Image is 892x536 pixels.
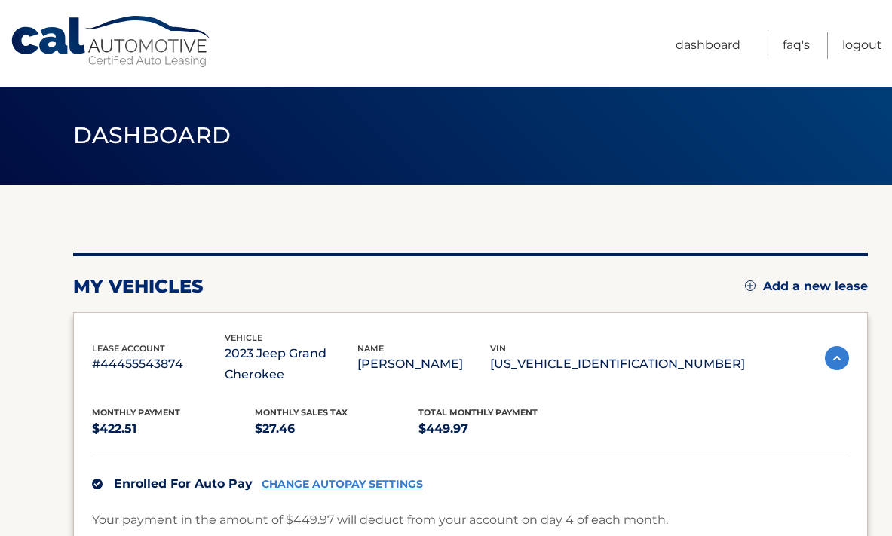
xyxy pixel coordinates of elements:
p: 2023 Jeep Grand Cherokee [225,343,357,385]
a: CHANGE AUTOPAY SETTINGS [262,478,423,491]
p: $27.46 [255,418,418,440]
img: accordion-active.svg [825,346,849,370]
a: Dashboard [676,32,740,59]
span: Monthly sales Tax [255,407,348,418]
span: Enrolled For Auto Pay [114,476,253,491]
a: FAQ's [783,32,810,59]
a: Add a new lease [745,279,868,294]
p: $422.51 [92,418,256,440]
p: $449.97 [418,418,582,440]
img: add.svg [745,280,756,291]
p: [PERSON_NAME] [357,354,490,375]
img: check.svg [92,479,103,489]
h2: my vehicles [73,275,204,298]
span: name [357,343,384,354]
span: Dashboard [73,121,231,149]
span: Total Monthly Payment [418,407,538,418]
span: vehicle [225,332,262,343]
span: vin [490,343,506,354]
span: Monthly Payment [92,407,180,418]
a: Cal Automotive [10,15,213,69]
a: Logout [842,32,882,59]
p: #44455543874 [92,354,225,375]
p: Your payment in the amount of $449.97 will deduct from your account on day 4 of each month. [92,510,668,531]
p: [US_VEHICLE_IDENTIFICATION_NUMBER] [490,354,745,375]
span: lease account [92,343,165,354]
